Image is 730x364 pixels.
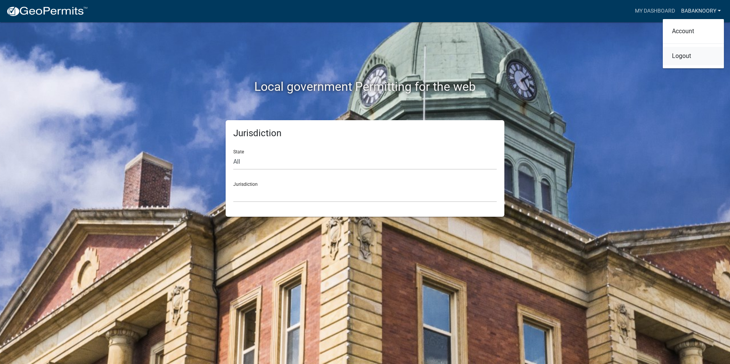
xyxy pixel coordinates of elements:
a: BabakNoory [678,4,724,18]
a: Account [663,22,724,40]
h2: Local government Permitting for the web [153,79,577,94]
a: Logout [663,47,724,65]
a: My Dashboard [632,4,678,18]
div: BabakNoory [663,19,724,68]
h5: Jurisdiction [233,128,497,139]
